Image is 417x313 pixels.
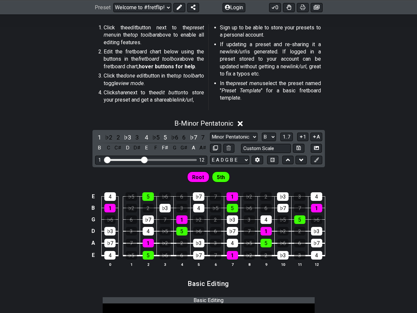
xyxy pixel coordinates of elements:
div: ♭2 [243,192,255,201]
th: 6 [207,261,224,268]
div: toggle scale degree [170,133,179,142]
div: Basic Editing [103,297,315,303]
div: 6 [210,227,221,235]
div: toggle scale degree [198,133,207,142]
div: ♭6 [193,227,204,235]
div: 7 [210,251,221,260]
td: G [89,214,97,225]
span: First enable full edit mode to edit [217,172,225,182]
div: 6 [261,204,272,212]
div: toggle pitch class [104,143,113,152]
button: Create image [311,3,323,12]
em: edit [128,24,136,31]
div: ♭7 [104,239,116,247]
div: ♭5 [125,192,137,201]
th: 0 [102,261,119,268]
div: ♭6 [104,215,116,224]
button: Toggle Dexterity for all fretkits [283,3,295,12]
div: 7 [159,215,171,224]
div: 4 [193,204,204,212]
div: 4 [143,227,154,235]
div: ♭7 [193,192,204,201]
span: First enable full edit mode to edit [192,172,204,182]
div: 6 [294,239,305,247]
div: 2 [210,215,221,224]
div: 7 [244,227,255,235]
div: ♭7 [143,215,154,224]
div: 4 [311,251,322,260]
div: toggle scale degree [133,133,141,142]
button: Store user defined scale [293,144,304,153]
div: toggle pitch class [161,143,169,152]
div: 4 [227,239,238,247]
div: 3 [210,239,221,247]
div: toggle scale degree [95,133,104,142]
div: 1 [226,192,238,201]
td: B [89,202,97,214]
button: First click edit preset to enable marker editing [311,156,322,165]
td: D [89,225,97,237]
em: link/url [290,63,306,70]
div: 1 [104,204,116,212]
div: ♭3 [277,192,289,201]
div: 1 [311,204,322,212]
div: ♭7 [311,239,322,247]
th: 5 [190,261,207,268]
div: 5 [294,215,305,224]
div: toggle scale degree [152,133,160,142]
div: 2 [261,251,272,260]
strong: hover buttons for help [139,63,195,70]
div: 3 [126,227,137,235]
div: toggle pitch class [189,143,198,152]
div: toggle pitch class [123,143,132,152]
div: toggle pitch class [198,143,207,152]
select: Tonic/Root [262,133,276,141]
div: ♭2 [126,204,137,212]
div: 5 [227,204,238,212]
div: ♭7 [193,251,204,260]
p: Click the button next to the in the above to enable all editing features. [104,24,204,46]
div: ♭2 [159,239,171,247]
button: 1..7 [280,133,293,141]
div: toggle scale degree [104,133,113,142]
div: ♭5 [159,227,171,235]
em: Preset Template [222,87,261,94]
span: Preset [95,4,111,11]
div: toggle pitch class [114,143,122,152]
th: 1 [123,261,140,268]
div: toggle scale degree [180,133,188,142]
div: 12 [199,157,204,163]
span: 1..7 [283,134,291,140]
button: Create Image [311,144,322,153]
div: ♭3 [193,239,204,247]
em: top toolbar [130,32,157,38]
th: 4 [173,261,190,268]
button: Edit Tuning [252,156,263,165]
div: 1 [143,239,154,247]
span: B - Minor Pentatonic [174,119,233,127]
em: fretboard toolbox [138,56,180,62]
th: 3 [156,261,173,268]
p: Click the button in the to toggle . [104,72,204,87]
div: ♭6 [277,239,289,247]
div: 4 [104,251,116,260]
button: Toggle horizontal chord view [267,156,278,165]
div: ♭5 [244,239,255,247]
th: 9 [258,261,274,268]
div: toggle pitch class [133,143,141,152]
button: Copy [210,144,221,153]
div: ♭3 [311,227,322,235]
em: share [115,89,127,96]
p: Click next to the to store your preset and get a shareable , [104,89,204,104]
div: ♭3 [227,215,238,224]
div: 6 [176,251,188,260]
div: 5 [142,192,154,201]
div: 1 [98,157,101,163]
button: Move up [282,156,294,165]
div: toggle scale degree [142,133,151,142]
em: edit button [156,89,184,96]
td: E [89,249,97,262]
div: toggle scale degree [114,133,122,142]
div: toggle pitch class [152,143,160,152]
button: Share Preset [187,3,199,12]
